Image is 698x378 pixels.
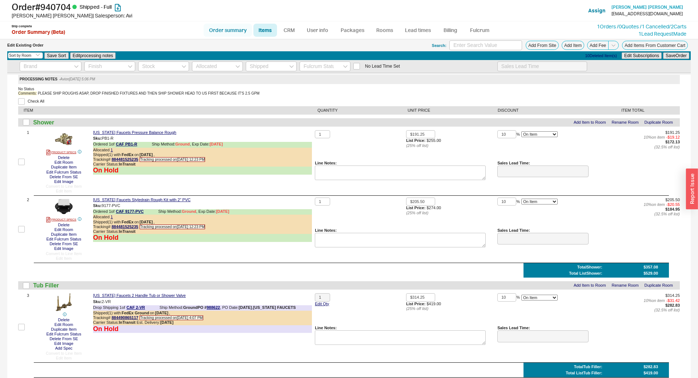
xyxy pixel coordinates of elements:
span: Tracking processed on [DATE] 4:07 PM [140,315,203,320]
div: Ordered 1 of Ship Method: [93,209,312,215]
span: $314.25 [665,293,680,298]
button: Convert to Line Item [44,351,84,356]
span: Sku: [93,136,102,140]
div: [PERSON_NAME] [PERSON_NAME] | Salesperson: Avi [12,12,314,19]
span: $205.50 [665,198,680,202]
div: $357.08 [643,265,658,270]
button: Add Item to Room [571,120,608,125]
b: InTransit [119,162,136,166]
a: 1 [111,215,113,219]
span: Check All [28,99,44,104]
a: CAF 2-VR [127,305,145,311]
div: Total Tub Filler : [574,365,602,369]
a: Order Summary (Beta) [12,29,65,35]
b: List Price: [406,302,425,306]
button: Edit Image [52,179,76,184]
div: Ordered 1 of Ship Method: [93,142,312,147]
h1: Order # 940704 [12,2,314,12]
div: , Exp Date: [196,209,229,215]
input: Check All [18,98,25,105]
button: Duplicate Room [642,120,675,125]
span: Add Fee [590,43,606,48]
div: Sales Lead Time: [497,161,589,166]
b: [DATE] [239,305,252,310]
a: CAF PB1-R [116,142,137,147]
div: Sales Lead Time: [497,228,589,233]
button: Duplicate Item [49,165,79,170]
div: Shipped ( 1 ) with on , [93,152,312,157]
img: PB1-R_zbjaif [55,130,73,148]
div: PLEASE SHIP ROUGHS ASAP, DROP FINISHED FIXTURES AND THEN SHIP SHOWER HEAD TO US FIRST BECAUSE IT'... [18,91,680,96]
div: , PO Date: , [197,305,296,311]
span: $184.95 [665,207,680,211]
div: QUANTITY [317,108,408,113]
a: Order summary [204,24,252,37]
div: Shipped ( 1 ) with on , [93,311,312,315]
a: [US_STATE] Faucets Styledrain Rough Kit with 2" PVC [93,198,190,202]
span: % [516,295,520,300]
div: Total List Shower : [569,271,602,276]
span: $282.83 [665,303,680,307]
span: 3 [27,293,29,360]
div: $255.00 [406,138,497,148]
span: Sku: [93,203,102,208]
input: Qty [315,130,330,139]
b: PO # [197,305,220,310]
button: Edit Fulcrum Status [44,237,84,242]
span: - $19.12 [666,135,680,140]
button: Add Spec [53,346,75,351]
input: Qty [315,198,330,206]
div: Allocated [93,215,312,219]
div: No Status [18,87,34,91]
span: % [516,132,520,137]
div: ITEM [24,108,317,113]
div: Line Notes: [315,161,486,166]
b: Ground [182,209,196,214]
img: 9177-new-black-1_v7yxji [55,198,73,215]
a: 988622 [206,305,220,310]
div: - Avi on [DATE] 5:06 PM [59,77,95,81]
b: InTransit [119,320,136,325]
span: 10 % on item [644,298,665,303]
span: Add Item [564,43,582,48]
span: 9177-PVC [102,203,120,208]
span: Est. Delivery: [137,320,173,325]
svg: open menu [289,65,294,68]
button: Edit Fulcrum Status [44,170,84,175]
div: $419.00 [406,302,497,311]
input: Finish [84,61,135,71]
input: Brand [20,61,81,71]
b: List Price: [406,206,425,210]
a: [US_STATE] Faucets Pressure Balance Rough [93,130,176,135]
input: Sales Lead Time [497,61,587,71]
span: Tub Filler [33,282,59,289]
a: /2Carts [669,23,686,29]
div: Drop Shipping 1 of Ship Method: [93,305,312,311]
button: Edit Room [52,160,75,165]
b: [DATE] [160,320,173,325]
button: Add Item to Room [571,283,608,288]
span: Comments: [18,91,37,95]
span: 2 [27,198,29,261]
div: ( 32.5 % off list) [589,212,680,216]
a: 884490865117 [112,315,138,320]
div: Sales Lead Time: [497,326,589,330]
b: FedEx [121,152,133,157]
button: Rename Room [610,120,641,125]
button: Edit Image [52,341,76,346]
button: Add Item [562,41,584,50]
button: Convert to Line Item [44,251,84,256]
span: $191.25 [665,130,680,135]
i: ( 25 % off list) [406,306,428,311]
b: InTransit [119,229,136,234]
span: 10 % on item [644,202,665,207]
button: Edit Item [54,256,74,261]
input: No Lead Time Set [353,63,360,69]
span: Tracking processed on [DATE] 12:23 PM [140,157,205,162]
span: $172.13 [665,140,680,144]
div: $282.83 [643,365,658,369]
a: 1Lead RequestMade [638,31,686,37]
button: Edit Room [52,322,75,327]
span: 1 [27,130,29,194]
input: Allocated [192,61,243,71]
